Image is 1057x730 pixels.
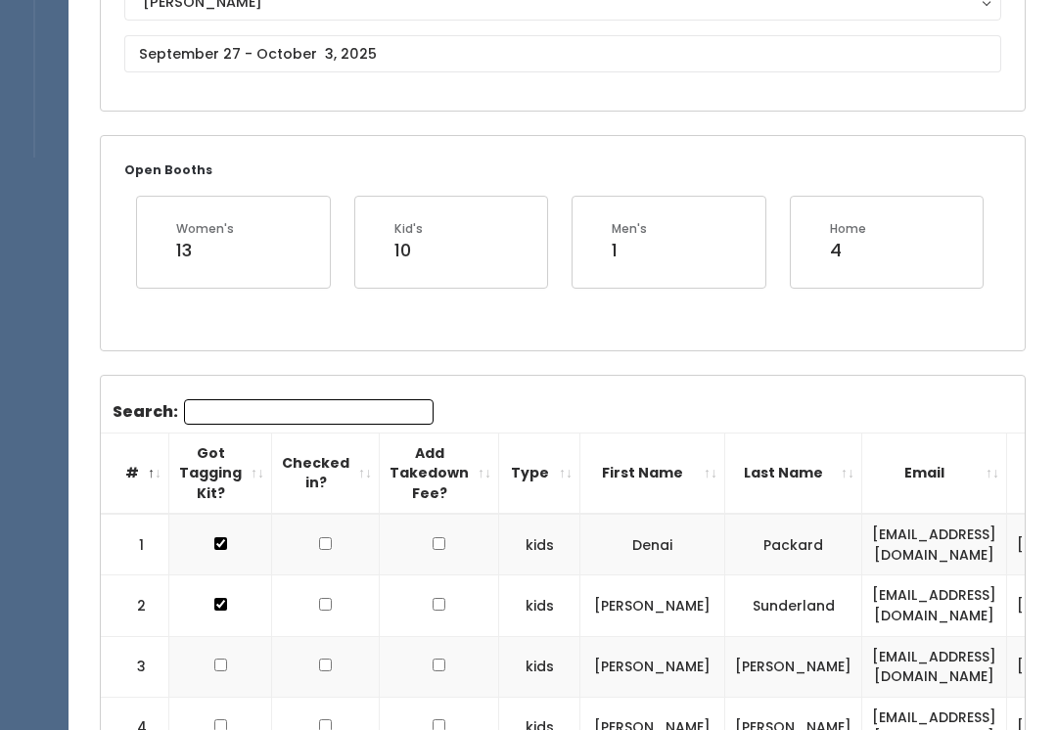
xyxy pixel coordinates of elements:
[101,514,169,575] td: 1
[612,238,647,263] div: 1
[725,514,862,575] td: Packard
[580,433,725,514] th: First Name: activate to sort column ascending
[580,514,725,575] td: Denai
[580,636,725,697] td: [PERSON_NAME]
[101,636,169,697] td: 3
[725,433,862,514] th: Last Name: activate to sort column ascending
[124,35,1001,72] input: September 27 - October 3, 2025
[580,575,725,636] td: [PERSON_NAME]
[113,399,434,425] label: Search:
[272,433,380,514] th: Checked in?: activate to sort column ascending
[176,238,234,263] div: 13
[499,433,580,514] th: Type: activate to sort column ascending
[184,399,434,425] input: Search:
[124,161,212,178] small: Open Booths
[862,514,1007,575] td: [EMAIL_ADDRESS][DOMAIN_NAME]
[169,433,272,514] th: Got Tagging Kit?: activate to sort column ascending
[499,636,580,697] td: kids
[725,575,862,636] td: Sunderland
[612,220,647,238] div: Men's
[830,220,866,238] div: Home
[101,433,169,514] th: #: activate to sort column descending
[862,636,1007,697] td: [EMAIL_ADDRESS][DOMAIN_NAME]
[394,238,423,263] div: 10
[725,636,862,697] td: [PERSON_NAME]
[499,514,580,575] td: kids
[499,575,580,636] td: kids
[394,220,423,238] div: Kid's
[830,238,866,263] div: 4
[862,433,1007,514] th: Email: activate to sort column ascending
[176,220,234,238] div: Women's
[101,575,169,636] td: 2
[862,575,1007,636] td: [EMAIL_ADDRESS][DOMAIN_NAME]
[380,433,499,514] th: Add Takedown Fee?: activate to sort column ascending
